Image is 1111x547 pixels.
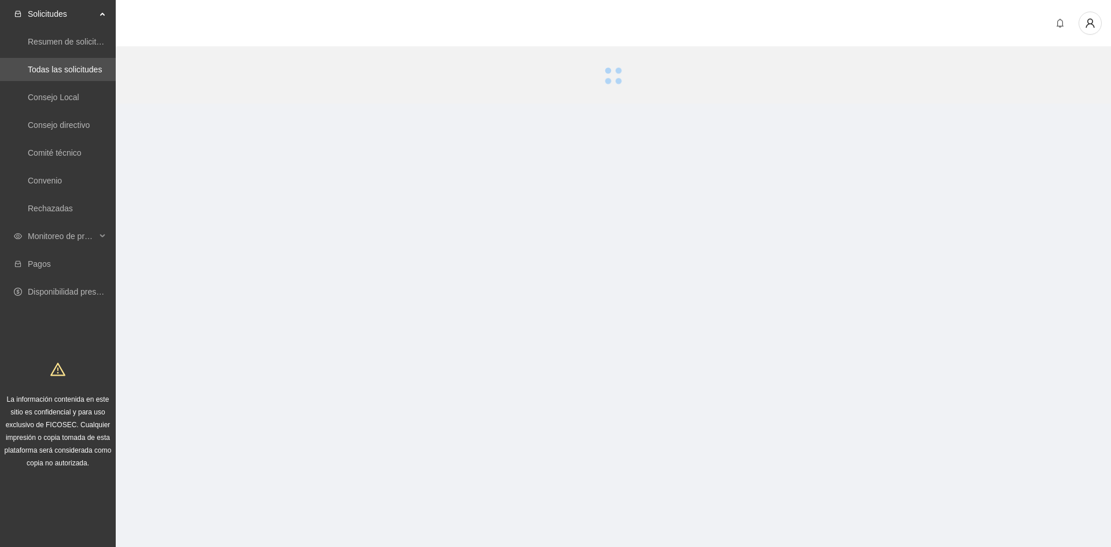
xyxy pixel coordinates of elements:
[5,395,112,467] span: La información contenida en este sitio es confidencial y para uso exclusivo de FICOSEC. Cualquier...
[28,287,127,296] a: Disponibilidad presupuestal
[28,204,73,213] a: Rechazadas
[28,65,102,74] a: Todas las solicitudes
[50,362,65,377] span: warning
[1051,19,1069,28] span: bell
[14,10,22,18] span: inbox
[28,37,158,46] a: Resumen de solicitudes por aprobar
[28,176,62,185] a: Convenio
[28,225,96,248] span: Monitoreo de proyectos
[14,232,22,240] span: eye
[28,148,82,157] a: Comité técnico
[28,259,51,269] a: Pagos
[1051,14,1069,32] button: bell
[1079,18,1101,28] span: user
[28,2,96,25] span: Solicitudes
[28,120,90,130] a: Consejo directivo
[28,93,79,102] a: Consejo Local
[1079,12,1102,35] button: user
